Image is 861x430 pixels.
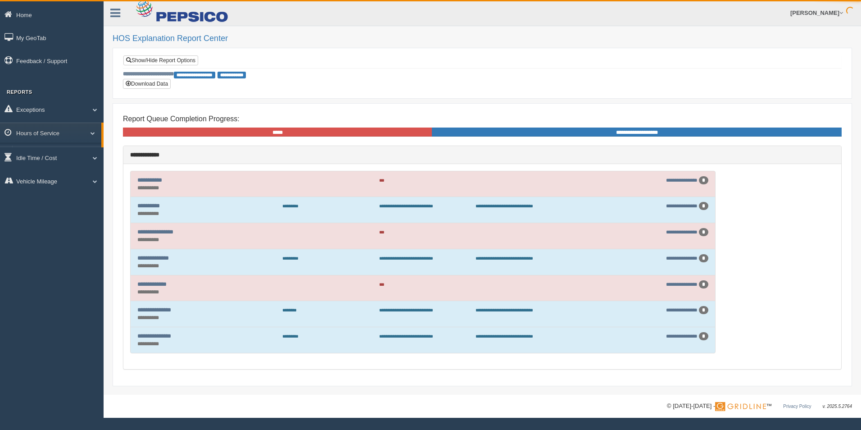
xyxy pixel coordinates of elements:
h2: HOS Explanation Report Center [113,34,852,43]
span: v. 2025.5.2764 [823,404,852,409]
a: Privacy Policy [783,404,811,409]
div: © [DATE]-[DATE] - ™ [667,402,852,411]
a: Show/Hide Report Options [123,55,198,65]
img: Gridline [715,402,766,411]
button: Download Data [123,79,171,89]
h4: Report Queue Completion Progress: [123,115,842,123]
a: HOS Explanation Reports [16,146,101,162]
